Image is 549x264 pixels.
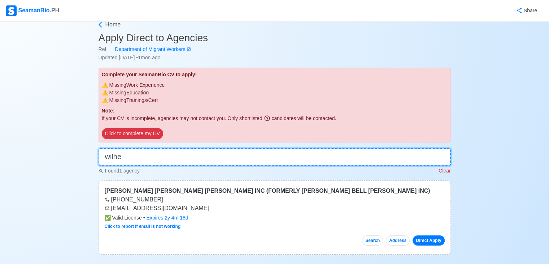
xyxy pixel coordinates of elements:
div: Expires 2y 4m 18d [147,214,188,222]
span: check [105,215,111,221]
div: SeamanBio [6,5,59,16]
input: 👉 Quick Search [99,148,451,166]
p: If your CV is incomplete, agencies may not contact you. Only shortlisted candidates will be conta... [102,115,448,122]
p: Note: [102,107,448,115]
span: Home [105,20,121,29]
button: Share [509,4,543,18]
img: Logo [6,5,17,16]
a: [PHONE_NUMBER] [105,196,163,203]
div: Missing Work Experience [102,81,448,89]
a: Click to report if email is not working [105,224,181,229]
button: Address [386,235,410,246]
span: Complete your SeamanBio CV to apply! [102,72,197,77]
p: Found 1 agency [99,167,140,175]
div: • [105,214,445,222]
div: Missing Trainings/Cert [102,97,448,104]
div: [PERSON_NAME] [PERSON_NAME] [PERSON_NAME] INC (FORMERLY [PERSON_NAME] BELL [PERSON_NAME] INC) [105,187,445,195]
span: .PH [50,7,60,13]
button: Click to complete my CV [102,128,163,139]
a: Department of Migrant Workers [106,46,191,53]
h3: Apply Direct to Agencies [99,32,451,44]
div: Ref [99,46,451,53]
div: Missing Education [102,89,448,97]
span: close [102,82,108,88]
span: close [102,97,108,103]
span: Updated [DATE] • 1mon ago [99,55,161,60]
div: Department of Migrant Workers [106,46,187,53]
button: Search [362,235,383,246]
a: Home [97,20,451,29]
span: Valid License [105,214,142,222]
p: Clear [439,167,450,175]
span: close [102,90,108,95]
div: [EMAIL_ADDRESS][DOMAIN_NAME] [105,204,445,213]
button: Direct Apply [413,235,444,246]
